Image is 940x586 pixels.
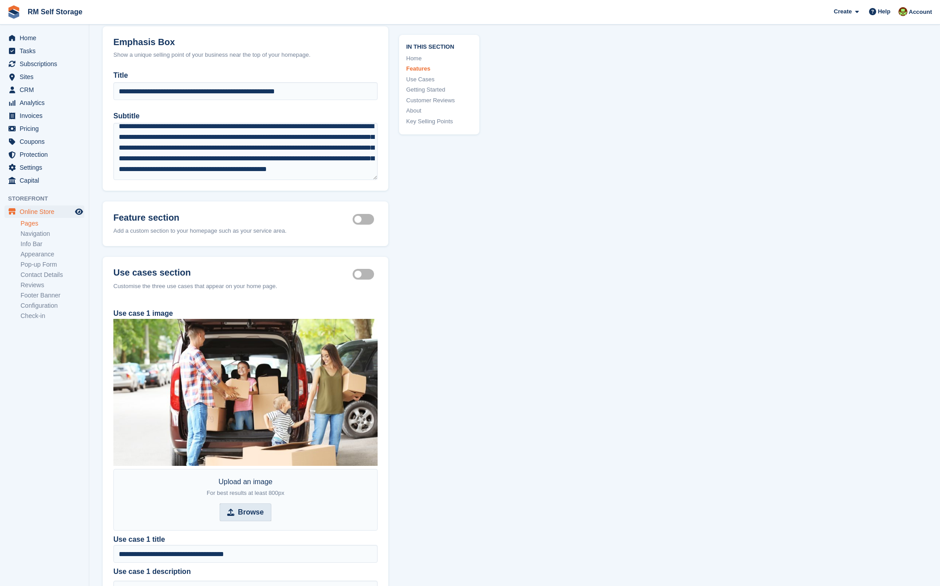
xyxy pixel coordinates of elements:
[20,148,73,161] span: Protection
[7,5,21,19] img: stora-icon-8386f47178a22dfd0bd8f6a31ec36ba5ce8667c1dd55bd0f319d3a0aa187defe.svg
[20,84,73,96] span: CRM
[113,319,378,466] img: moving-house-or-business.jpg
[113,70,378,81] label: Title
[113,212,353,223] h2: Feature section
[909,8,932,17] span: Account
[21,260,84,269] a: Pop-up Form
[4,205,84,218] a: menu
[20,161,73,174] span: Settings
[406,75,472,84] a: Use Cases
[20,58,73,70] span: Subscriptions
[220,503,271,521] input: Browse
[20,45,73,57] span: Tasks
[898,7,907,16] img: Kameron Valleley
[20,135,73,148] span: Coupons
[4,32,84,44] a: menu
[20,32,73,44] span: Home
[20,205,73,218] span: Online Store
[4,109,84,122] a: menu
[4,84,84,96] a: menu
[207,477,284,498] div: Upload an image
[113,566,378,577] label: Use case 1 description
[4,135,84,148] a: menu
[406,106,472,115] a: About
[21,291,84,300] a: Footer Banner
[406,85,472,94] a: Getting Started
[207,490,284,496] span: For best results at least 800px
[834,7,852,16] span: Create
[21,281,84,289] a: Reviews
[406,54,472,63] a: Home
[20,71,73,83] span: Sites
[4,161,84,174] a: menu
[21,230,84,238] a: Navigation
[238,507,264,518] strong: Browse
[21,271,84,279] a: Contact Details
[353,274,378,275] label: Use cases section active
[4,45,84,57] a: menu
[21,250,84,259] a: Appearance
[406,64,472,73] a: Features
[406,96,472,105] a: Customer Reviews
[406,42,472,50] span: In this section
[113,50,378,59] div: Show a unique selling point of your business near the top of your homepage.
[113,310,173,317] label: Use case 1 image
[8,194,89,203] span: Storefront
[20,122,73,135] span: Pricing
[113,226,378,235] div: Add a custom section to your homepage such as your service area.
[4,174,84,187] a: menu
[21,219,84,228] a: Pages
[74,206,84,217] a: Preview store
[113,37,378,47] h2: Emphasis Box
[20,96,73,109] span: Analytics
[20,174,73,187] span: Capital
[406,117,472,126] a: Key Selling Points
[4,148,84,161] a: menu
[24,4,86,19] a: RM Self Storage
[4,58,84,70] a: menu
[113,534,165,545] label: Use case 1 title
[20,109,73,122] span: Invoices
[21,312,84,320] a: Check-in
[113,282,378,291] div: Customise the three use cases that appear on your home page.
[878,7,890,16] span: Help
[113,111,378,121] label: Subtitle
[21,240,84,248] a: Info Bar
[21,301,84,310] a: Configuration
[4,71,84,83] a: menu
[4,96,84,109] a: menu
[4,122,84,135] a: menu
[353,218,378,220] label: Feature section active
[113,268,353,278] h2: Use cases section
